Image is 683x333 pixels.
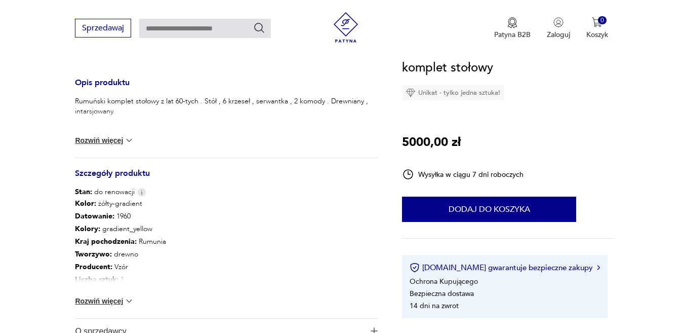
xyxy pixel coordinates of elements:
img: chevron down [124,135,134,145]
b: Kolory : [75,224,100,234]
p: drewno [75,248,166,261]
button: 0Koszyk [586,17,608,40]
b: Stan: [75,187,92,197]
p: żółty-gradient [75,197,166,210]
a: Sprzedawaj [75,25,131,32]
h3: Opis produktu [75,80,378,96]
button: [DOMAIN_NAME] gwarantuje bezpieczne zakupy [410,263,599,273]
img: Ikona medalu [507,17,517,28]
a: Ikona medaluPatyna B2B [494,17,531,40]
b: Datowanie : [75,211,114,221]
b: Kolor: [75,199,96,208]
p: 1 [75,273,166,286]
p: Vzór [75,261,166,273]
h1: komplet stołowy [402,58,493,78]
span: do renowacji [75,187,135,197]
img: Ikona certyfikatu [410,263,420,273]
button: Szukaj [253,22,265,34]
p: gradient_yellow [75,223,166,235]
b: Liczba sztuk: [75,275,118,284]
img: Ikonka użytkownika [553,17,564,27]
img: Ikona strzałki w prawo [597,265,600,270]
button: Dodaj do koszyka [402,197,576,222]
p: Patyna B2B [494,30,531,40]
button: Patyna B2B [494,17,531,40]
li: 14 dni na zwrot [410,301,459,311]
button: Sprzedawaj [75,19,131,38]
img: chevron down [124,296,134,306]
li: Bezpieczna dostawa [410,289,474,299]
p: 5000,00 zł [402,133,461,152]
button: Zaloguj [547,17,570,40]
img: Ikona diamentu [406,88,415,97]
p: Zaloguj [547,30,570,40]
b: Producent : [75,262,112,272]
button: Rozwiń więcej [75,296,134,306]
li: Ochrona Kupującego [410,277,478,286]
img: Info icon [137,188,146,197]
img: Patyna - sklep z meblami i dekoracjami vintage [331,12,361,43]
h3: Szczegóły produktu [75,170,378,187]
div: 0 [598,16,607,25]
p: Rumuński komplet stołowy z lat 60-tych . Stół , 6 krzeseł , serwantka , 2 komody . Drewniany , in... [75,96,378,117]
b: Tworzywo : [75,249,112,259]
button: Rozwiń więcej [75,135,134,145]
p: Koszyk [586,30,608,40]
b: Kraj pochodzenia : [75,237,137,246]
div: Unikat - tylko jedna sztuka! [402,85,504,100]
p: Rumunia [75,235,166,248]
img: Ikona koszyka [592,17,602,27]
div: Wysyłka w ciągu 7 dni roboczych [402,168,524,180]
p: 1960 [75,210,166,223]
